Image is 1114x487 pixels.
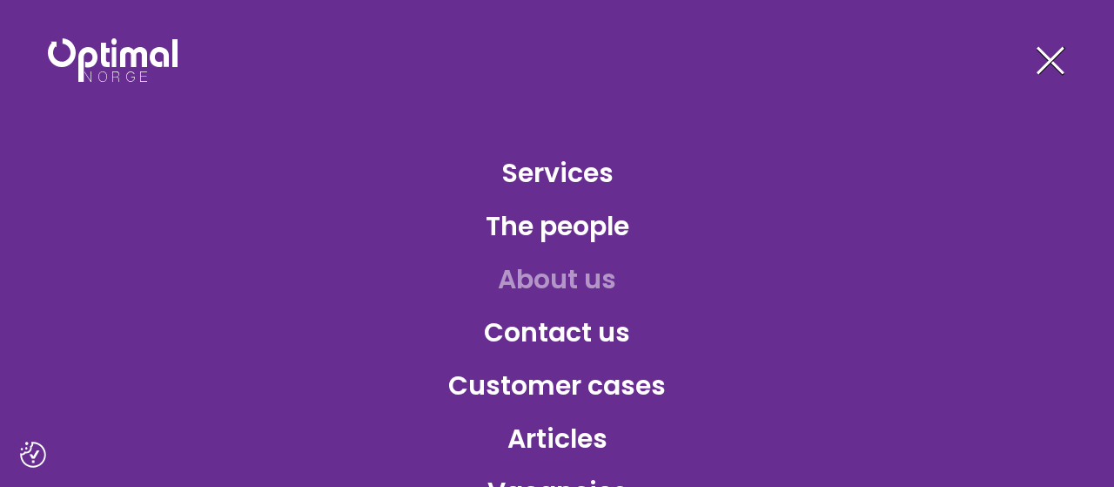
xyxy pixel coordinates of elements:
img: Optimal Norway [48,38,178,82]
button: Consent Preferences [20,442,46,468]
font: Customer cases [448,367,666,404]
a: About us [484,251,630,308]
a: The people [472,198,643,254]
font: Articles [507,420,607,457]
font: The people [486,207,629,245]
font: About us [498,260,616,298]
font: Contact us [484,314,630,351]
a: Contact us [470,304,644,361]
a: Articles [493,410,621,467]
img: Revisit consent button [20,442,46,468]
a: Customer cases [434,357,680,414]
a: Services [487,145,627,201]
font: Services [501,154,614,192]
